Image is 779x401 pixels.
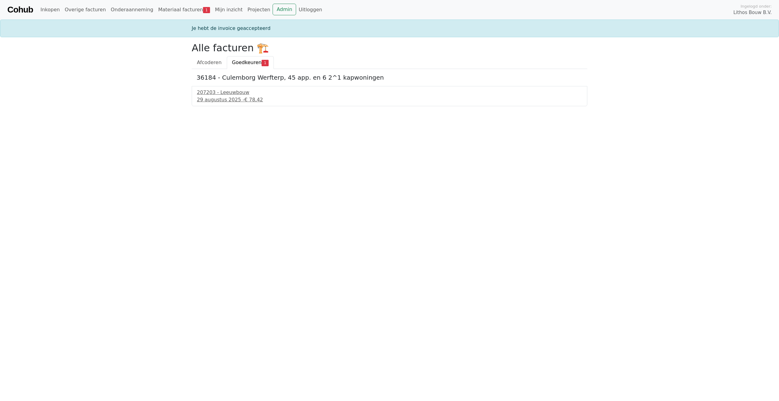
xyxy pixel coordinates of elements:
[188,25,591,32] div: Je hebt de invoice geaccepteerd
[62,4,108,16] a: Overige facturen
[262,60,269,66] span: 1
[227,56,274,69] a: Goedkeuren1
[156,4,212,16] a: Materiaal facturen1
[197,60,222,65] span: Afcoderen
[244,97,263,103] span: € 78,42
[232,60,262,65] span: Goedkeuren
[197,89,582,96] div: 207203 - Leeuwbouw
[192,42,587,54] h2: Alle facturen 🏗️
[245,4,273,16] a: Projecten
[108,4,156,16] a: Onderaanneming
[273,4,296,15] a: Admin
[38,4,62,16] a: Inkopen
[192,56,227,69] a: Afcoderen
[197,96,582,103] div: 29 augustus 2025 -
[197,89,582,103] a: 207203 - Leeuwbouw29 augustus 2025 -€ 78,42
[197,74,582,81] h5: 36184 - Culemborg Werfterp, 45 app. en 6 2^1 kapwoningen
[7,2,33,17] a: Cohub
[212,4,245,16] a: Mijn inzicht
[734,9,772,16] span: Lithos Bouw B.V.
[203,7,210,13] span: 1
[741,3,772,9] span: Ingelogd onder:
[296,4,324,16] a: Uitloggen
